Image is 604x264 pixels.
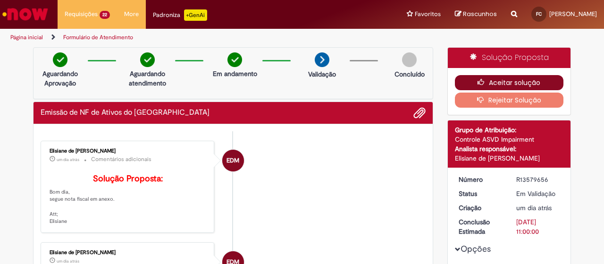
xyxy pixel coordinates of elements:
time: 30/09/2025 09:38:14 [57,157,79,162]
div: Controle ASVD Impairment [455,135,564,144]
button: Rejeitar Solução [455,93,564,108]
p: Validação [308,69,336,79]
p: Aguardando atendimento [125,69,170,88]
button: Aceitar solução [455,75,564,90]
span: EDM [226,149,239,172]
b: Solução Proposta: [93,173,163,184]
time: 30/09/2025 09:38:05 [57,258,79,264]
ul: Trilhas de página [7,29,395,46]
span: um dia atrás [57,157,79,162]
span: Favoritos [415,9,441,19]
img: ServiceNow [1,5,50,24]
div: Elisiane de [PERSON_NAME] [50,148,207,154]
p: Em andamento [213,69,257,78]
span: FC [536,11,542,17]
div: Elisiane de Moura Cardozo [222,150,244,171]
a: Formulário de Atendimento [63,34,133,41]
div: Em Validação [516,189,560,198]
a: Página inicial [10,34,43,41]
div: 30/09/2025 08:14:50 [516,203,560,213]
img: check-circle-green.png [227,52,242,67]
dt: Número [452,175,510,184]
img: img-circle-grey.png [402,52,417,67]
span: More [124,9,139,19]
dt: Conclusão Estimada [452,217,510,236]
p: Concluído [394,69,425,79]
small: Comentários adicionais [91,155,151,163]
dt: Criação [452,203,510,213]
span: 22 [100,11,110,19]
p: Bom dia, segue nota fiscal em anexo. Att; Elisiane [50,174,207,225]
p: Aguardando Aprovação [37,69,83,88]
span: Rascunhos [463,9,497,18]
div: [DATE] 11:00:00 [516,217,560,236]
div: Grupo de Atribuição: [455,125,564,135]
div: R13579656 [516,175,560,184]
span: [PERSON_NAME] [549,10,597,18]
img: check-circle-green.png [140,52,155,67]
div: Elisiane de [PERSON_NAME] [50,250,207,255]
span: Requisições [65,9,98,19]
h2: Emissão de NF de Ativos do ASVD Histórico de tíquete [41,109,210,117]
div: Elisiane de [PERSON_NAME] [455,153,564,163]
span: um dia atrás [57,258,79,264]
img: check-circle-green.png [53,52,67,67]
span: um dia atrás [516,204,552,212]
button: Adicionar anexos [413,107,426,119]
a: Rascunhos [455,10,497,19]
div: Padroniza [153,9,207,21]
img: arrow-next.png [315,52,329,67]
div: Analista responsável: [455,144,564,153]
div: Solução Proposta [448,48,571,68]
dt: Status [452,189,510,198]
p: +GenAi [184,9,207,21]
time: 30/09/2025 08:14:50 [516,204,552,212]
